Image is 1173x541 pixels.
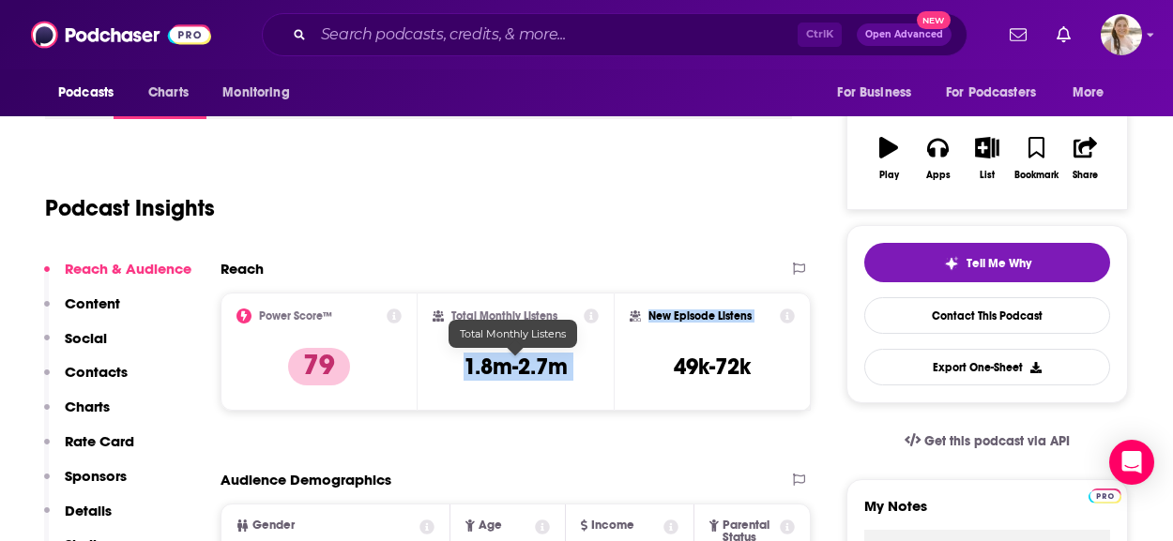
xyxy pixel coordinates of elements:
h2: Total Monthly Listens [451,309,557,323]
span: More [1073,80,1104,106]
a: Show notifications dropdown [1002,19,1034,51]
span: Get this podcast via API [924,433,1070,449]
a: Charts [136,75,200,111]
p: 79 [288,348,350,385]
button: Charts [44,398,110,432]
div: Bookmark [1014,170,1059,181]
h2: New Episode Listens [648,309,752,323]
button: open menu [209,75,313,111]
button: Contacts [44,363,128,398]
button: Apps [913,125,962,192]
div: Play [879,170,899,181]
span: For Business [837,80,911,106]
button: Details [44,502,112,536]
div: List [980,170,995,181]
p: Details [65,502,112,519]
img: tell me why sparkle [944,256,959,271]
button: Social [44,329,107,364]
h1: Podcast Insights [45,194,215,222]
div: Search podcasts, credits, & more... [262,13,967,56]
p: Charts [65,398,110,415]
span: New [917,11,951,29]
a: Contact This Podcast [864,297,1110,334]
p: Rate Card [65,432,134,450]
a: Show notifications dropdown [1049,19,1078,51]
button: open menu [934,75,1063,111]
img: Podchaser - Follow, Share and Rate Podcasts [31,17,211,53]
span: Total Monthly Listens [460,327,566,340]
img: Podchaser Pro [1089,488,1121,503]
button: Reach & Audience [44,260,191,294]
button: Content [44,294,120,329]
span: For Podcasters [946,80,1036,106]
button: open menu [45,75,138,111]
button: tell me why sparkleTell Me Why [864,243,1110,282]
span: Gender [252,519,295,532]
a: Get this podcast via API [890,418,1085,464]
span: Monitoring [222,80,289,106]
span: Logged in as acquavie [1101,14,1142,55]
span: Open Advanced [865,30,943,39]
button: Show profile menu [1101,14,1142,55]
span: Age [479,519,502,532]
button: Play [864,125,913,192]
img: User Profile [1101,14,1142,55]
button: open menu [1059,75,1128,111]
div: Apps [926,170,951,181]
button: Share [1061,125,1110,192]
h2: Reach [221,260,264,278]
p: Contacts [65,363,128,381]
p: Social [65,329,107,347]
div: Open Intercom Messenger [1109,440,1154,485]
button: Rate Card [44,432,134,467]
button: open menu [824,75,935,111]
label: My Notes [864,497,1110,530]
a: Pro website [1089,486,1121,503]
button: Open AdvancedNew [857,23,952,46]
span: Income [591,519,634,532]
p: Reach & Audience [65,260,191,278]
div: Share [1073,170,1098,181]
h3: 49k-72k [674,353,751,381]
input: Search podcasts, credits, & more... [313,20,798,50]
p: Sponsors [65,467,127,485]
button: Sponsors [44,467,127,502]
span: Charts [148,80,189,106]
span: Ctrl K [798,23,842,47]
h3: 1.8m-2.7m [464,353,568,381]
button: Bookmark [1012,125,1060,192]
span: Podcasts [58,80,114,106]
h2: Audience Demographics [221,471,391,488]
button: Export One-Sheet [864,349,1110,385]
p: Content [65,294,120,312]
span: Tell Me Why [967,256,1031,271]
button: List [963,125,1012,192]
h2: Power Score™ [259,309,332,323]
